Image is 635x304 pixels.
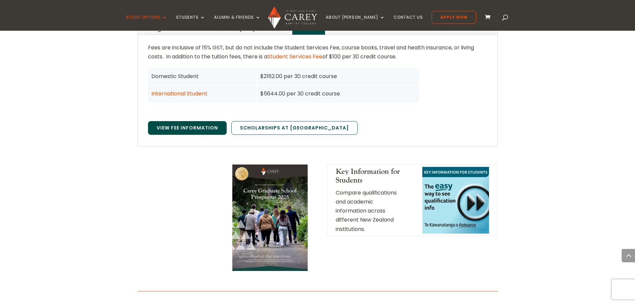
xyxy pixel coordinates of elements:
img: Postgraduate Prospectus Cover 2025 [232,165,307,271]
a: Postgraduate Prospectus Cover 2025 [232,265,307,273]
a: Students [176,15,205,31]
div: $5644.00 per 30 credit course [260,89,416,98]
img: Carey Baptist College [268,6,317,29]
div: $2162.00 per 30 credit course [260,72,416,81]
div: Domestic Student [151,72,253,81]
a: View Fee Information [148,121,227,135]
a: Study Options [126,15,167,31]
p: Fees are inclusive of 15% GST, but do not include the Student Services Fee, course books, travel ... [148,43,487,66]
a: Apply Now [432,11,476,24]
a: Scholarships at [GEOGRAPHIC_DATA] [231,121,358,135]
h4: Key Information for Students [336,167,404,188]
p: Compare qualifications and academic information across different New Zealand institutions. [336,188,404,234]
a: Alumni & Friends [214,15,261,31]
a: Student Services Fee [267,53,322,60]
a: About [PERSON_NAME] [326,15,385,31]
a: International Student [151,90,207,97]
a: Contact Us [394,15,423,31]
